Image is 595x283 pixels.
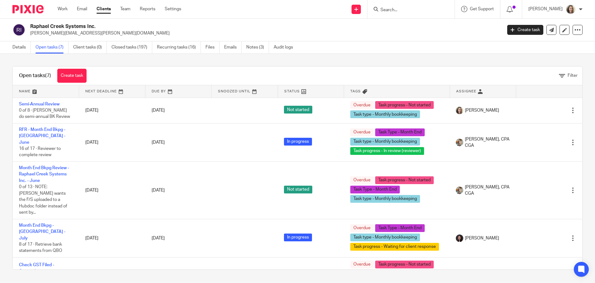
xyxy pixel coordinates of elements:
[30,23,404,30] h2: Raphael Creek Systems Inc.
[456,234,463,242] img: Lili%20square.jpg
[19,242,62,253] span: 8 of 17 · Retrieve bank statements from QBO
[19,185,67,215] span: 0 of 13 · NOTE: [PERSON_NAME] wants the F/S uploaded to a Hubdoc folder instead of sent by...
[465,136,510,149] span: [PERSON_NAME], CPA CGA
[30,30,498,36] p: [PERSON_NAME][EMAIL_ADDRESS][PERSON_NAME][DOMAIN_NAME]
[97,6,111,12] a: Clients
[375,224,425,232] span: Task Type - Month End
[19,146,61,157] span: 16 of 17 · Reviewer to complete review
[350,234,420,241] span: Task type - Monthly bookkeeping
[19,102,59,106] a: Semi-Annual Review
[218,90,251,93] span: Snoozed Until
[350,101,374,109] span: Overdue
[507,25,543,35] a: Create task
[375,176,434,184] span: Task progress - Not started
[19,223,65,240] a: Month End Bkpg - [GEOGRAPHIC_DATA] - July
[79,123,145,161] td: [DATE]
[79,162,145,219] td: [DATE]
[35,41,68,53] a: Open tasks (7)
[152,108,165,113] span: [DATE]
[152,188,165,193] span: [DATE]
[120,6,130,12] a: Team
[79,219,145,257] td: [DATE]
[73,41,107,53] a: Client tasks (0)
[375,261,434,268] span: Task progress - Not started
[284,138,312,146] span: In progress
[79,98,145,123] td: [DATE]
[58,6,68,12] a: Work
[152,236,165,240] span: [DATE]
[350,138,420,146] span: Task type - Monthly bookkeeping
[77,6,87,12] a: Email
[375,101,434,109] span: Task progress - Not started
[19,72,51,79] h1: Open tasks
[57,69,87,83] a: Create task
[470,7,494,11] span: Get Support
[274,41,298,53] a: Audit logs
[456,107,463,114] img: IMG_7896.JPG
[350,176,374,184] span: Overdue
[224,41,242,53] a: Emails
[19,128,65,145] a: RFR - Month End Bkpg - [GEOGRAPHIC_DATA] - June
[246,41,269,53] a: Notes (3)
[284,106,312,114] span: Not started
[157,41,201,53] a: Recurring tasks (16)
[19,108,70,119] span: 0 of 8 · [PERSON_NAME] do semi-annual BK Review
[152,140,165,145] span: [DATE]
[350,128,374,136] span: Overdue
[465,235,499,241] span: [PERSON_NAME]
[45,73,51,78] span: (7)
[350,261,374,268] span: Overdue
[284,90,300,93] span: Status
[19,166,69,183] a: Month End Bkpg Review - Raphael Creek Systems Inc. - June
[465,107,499,114] span: [PERSON_NAME]
[350,110,420,118] span: Task type - Monthly bookkeeping
[140,6,155,12] a: Reports
[528,6,563,12] p: [PERSON_NAME]
[19,263,54,273] a: Check GST Filed - Quarterly
[205,41,220,53] a: Files
[456,139,463,146] img: Chrissy%20McGale%20Bio%20Pic%201.jpg
[284,234,312,241] span: In progress
[350,90,361,93] span: Tags
[12,41,31,53] a: Details
[465,184,510,197] span: [PERSON_NAME], CPA CGA
[111,41,152,53] a: Closed tasks (197)
[566,4,576,14] img: IMG_7896.JPG
[568,73,578,78] span: Filter
[465,268,510,281] span: [PERSON_NAME], CPA CGA
[350,147,424,155] span: Task progress - In review (reviewer)
[380,7,436,13] input: Search
[375,128,425,136] span: Task Type - Month End
[350,243,439,251] span: Task progress - Waiting for client response
[12,5,44,13] img: Pixie
[350,224,374,232] span: Overdue
[350,195,420,203] span: Task type - Monthly bookkeeping
[165,6,181,12] a: Settings
[284,186,312,193] span: Not started
[12,23,26,36] img: svg%3E
[456,187,463,194] img: Chrissy%20McGale%20Bio%20Pic%201.jpg
[350,186,400,193] span: Task Type - Month End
